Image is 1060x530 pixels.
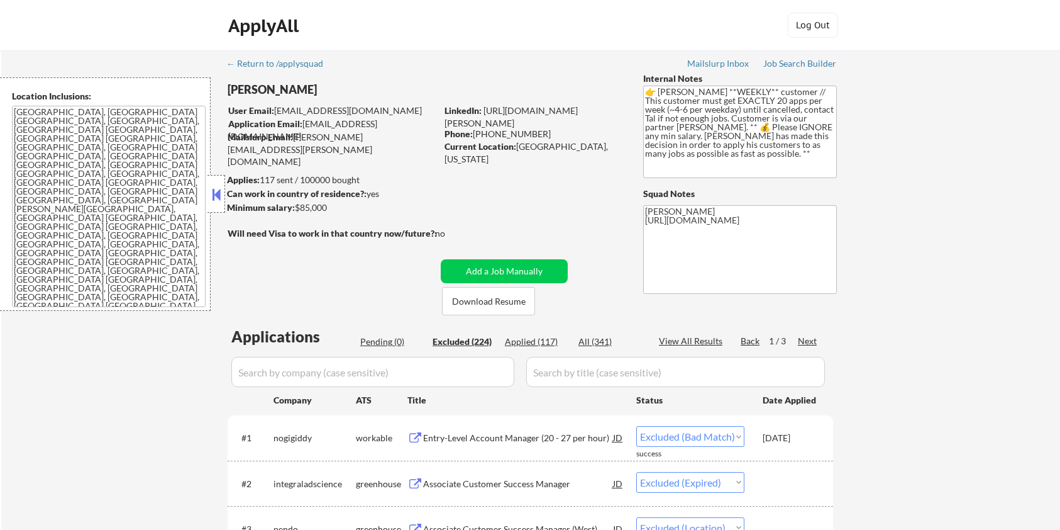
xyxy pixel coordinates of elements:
div: [GEOGRAPHIC_DATA], [US_STATE] [444,140,622,165]
div: Excluded (224) [433,335,495,348]
div: yes [227,188,433,200]
div: greenhouse [356,478,407,490]
button: Add a Job Manually [441,259,568,283]
div: Applications [231,329,356,344]
div: [EMAIL_ADDRESS][DOMAIN_NAME] [228,104,436,117]
div: Pending (0) [360,335,423,348]
div: Associate Customer Success Manager [423,478,613,490]
div: ← Return to /applysquad [226,59,335,68]
div: Location Inclusions: [12,90,206,103]
div: Next [798,335,818,347]
div: All (341) [578,335,641,348]
div: [PHONE_NUMBER] [444,128,622,140]
strong: Can work in country of residence?: [227,188,367,199]
div: nogigiddy [273,432,356,444]
div: Mailslurp Inbox [687,59,750,68]
div: 1 / 3 [769,335,798,347]
div: [PERSON_NAME] [228,82,486,98]
div: [PERSON_NAME][EMAIL_ADDRESS][PERSON_NAME][DOMAIN_NAME] [228,131,436,168]
div: ApplyAll [228,15,302,37]
div: success [636,449,687,460]
input: Search by company (case sensitive) [231,357,514,387]
div: Status [636,388,744,411]
div: [DATE] [763,432,818,444]
div: View All Results [659,335,726,347]
div: integraladscience [273,478,356,490]
div: workable [356,432,407,444]
div: Title [407,394,624,407]
strong: Will need Visa to work in that country now/future?: [228,228,437,239]
div: Back [741,335,761,347]
div: ATS [356,394,407,407]
div: [EMAIL_ADDRESS][DOMAIN_NAME] [228,118,436,142]
div: Squad Notes [643,188,837,200]
button: Download Resume [442,287,535,315]
div: $85,000 [227,201,436,214]
div: JD [612,426,624,449]
strong: User Email: [228,105,274,116]
div: Date Applied [763,394,818,407]
strong: Minimum salary: [227,202,295,213]
div: Entry-Level Account Manager (20 - 27 per hour) [423,432,613,444]
input: Search by title (case sensitive) [526,357,825,387]
strong: Current Location: [444,141,516,152]
div: #1 [241,432,263,444]
div: 117 sent / 100000 bought [227,174,436,186]
div: no [435,227,471,240]
div: Internal Notes [643,72,837,85]
div: #2 [241,478,263,490]
div: Job Search Builder [763,59,837,68]
strong: Mailslurp Email: [228,132,293,142]
a: [URL][DOMAIN_NAME][PERSON_NAME] [444,105,578,128]
strong: Applies: [227,174,260,185]
strong: Application Email: [228,118,302,129]
a: Mailslurp Inbox [687,59,750,71]
strong: Phone: [444,128,473,139]
strong: LinkedIn: [444,105,482,116]
div: Applied (117) [505,335,568,348]
div: Company [273,394,356,407]
div: JD [612,472,624,495]
a: Job Search Builder [763,59,837,71]
a: ← Return to /applysquad [226,59,335,71]
button: Log Out [788,13,838,38]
